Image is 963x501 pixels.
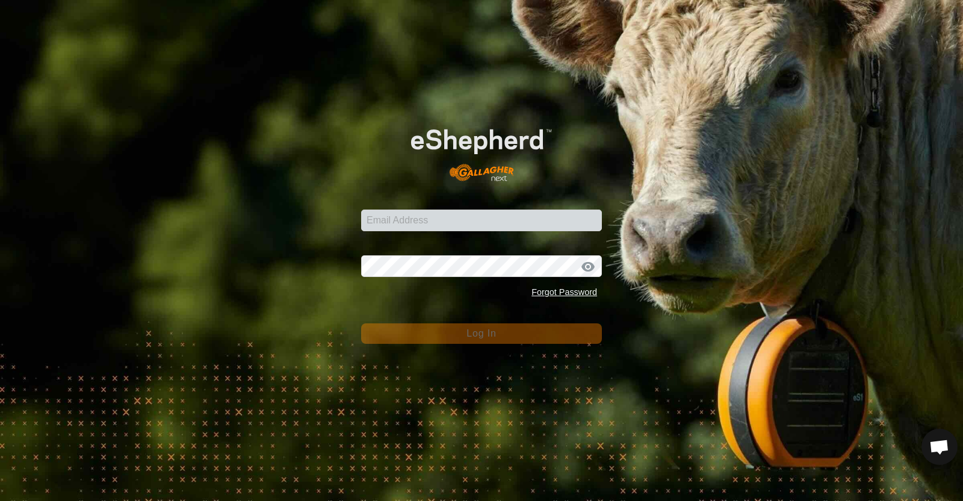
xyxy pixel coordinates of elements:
a: Forgot Password [531,287,597,297]
span: Log In [466,328,496,338]
input: Email Address [361,210,602,231]
button: Log In [361,323,602,344]
div: Open chat [921,429,958,465]
img: E-shepherd Logo [385,109,578,191]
